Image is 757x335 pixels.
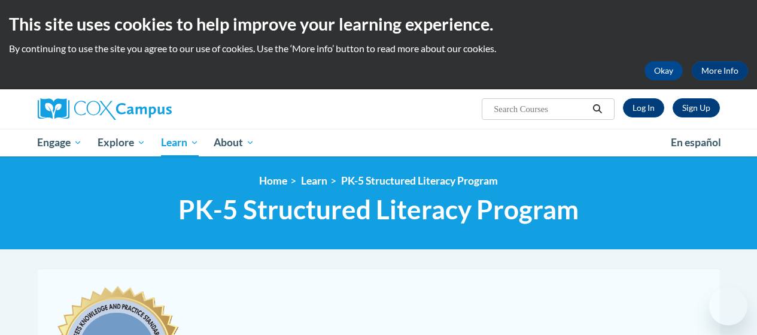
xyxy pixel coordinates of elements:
[588,102,606,116] button: Search
[214,135,254,150] span: About
[673,98,720,117] a: Register
[29,129,729,156] div: Main menu
[9,12,748,36] h2: This site uses cookies to help improve your learning experience.
[341,174,498,187] a: PK-5 Structured Literacy Program
[161,135,199,150] span: Learn
[259,174,287,187] a: Home
[38,98,172,120] img: Cox Campus
[644,61,683,80] button: Okay
[692,61,748,80] a: More Info
[30,129,90,156] a: Engage
[663,130,729,155] a: En español
[623,98,664,117] a: Log In
[9,42,748,55] p: By continuing to use the site you agree to our use of cookies. Use the ‘More info’ button to read...
[98,135,145,150] span: Explore
[38,98,253,120] a: Cox Campus
[37,135,82,150] span: Engage
[709,287,747,325] iframe: Button to launch messaging window
[178,194,579,225] span: PK-5 Structured Literacy Program
[671,136,721,149] span: En español
[301,174,327,187] a: Learn
[206,129,262,156] a: About
[153,129,206,156] a: Learn
[90,129,153,156] a: Explore
[492,102,588,116] input: Search Courses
